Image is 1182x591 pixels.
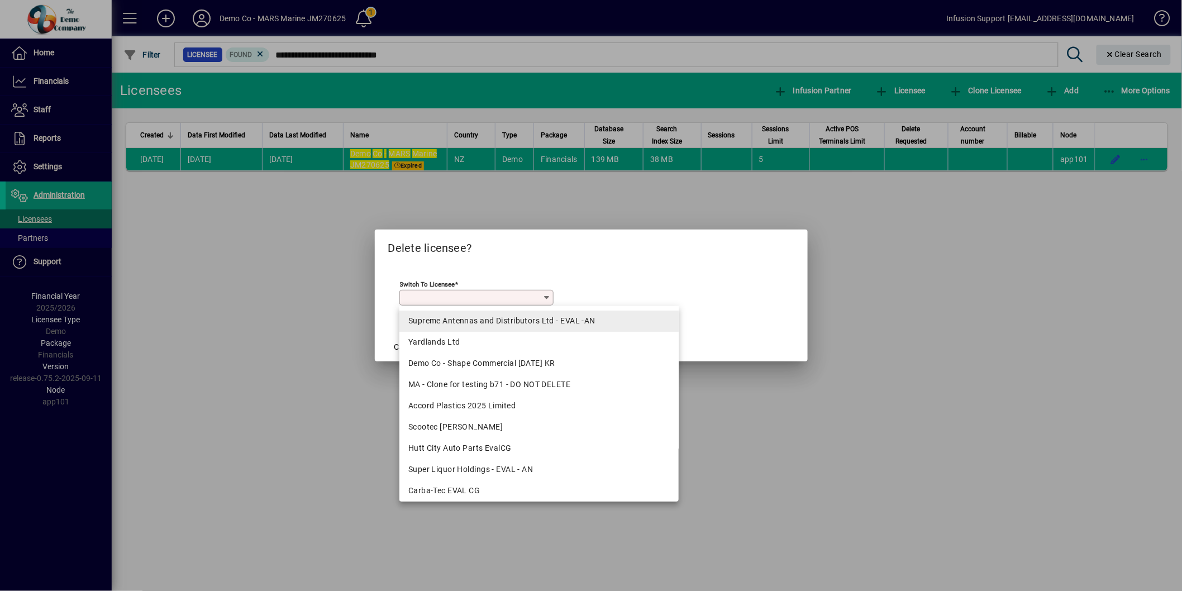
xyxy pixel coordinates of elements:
[408,336,670,348] div: Yardlands Ltd
[388,337,424,357] button: Cancel
[408,315,670,327] div: Supreme Antennas and Distributors Ltd - EVAL -AN
[399,438,679,459] mat-option: Hutt City Auto Parts EvalCG
[408,485,670,497] div: Carba-Tec EVAL CG
[408,442,670,454] div: Hutt City Auto Parts EvalCG
[408,421,670,433] div: Scootec [PERSON_NAME]
[399,353,679,374] mat-option: Demo Co - Shape Commercial 24JUN25 KR
[399,332,679,353] mat-option: Yardlands Ltd
[399,395,679,417] mat-option: Accord Plastics 2025 Limited
[375,230,808,262] h2: Delete licensee?
[399,311,679,332] mat-option: Supreme Antennas and Distributors Ltd - EVAL -AN
[399,374,679,395] mat-option: MA - Clone for testing b71 - DO NOT DELETE
[399,417,679,438] mat-option: Scootec Eval Cg
[399,480,679,502] mat-option: Carba-Tec EVAL CG
[408,379,670,390] div: MA - Clone for testing b71 - DO NOT DELETE
[408,400,670,412] div: Accord Plastics 2025 Limited
[399,459,679,480] mat-option: Super Liquor Holdings - EVAL - AN
[394,341,418,353] span: Cancel
[408,358,670,369] div: Demo Co - Shape Commercial [DATE] KR
[400,280,455,288] mat-label: Switch to licensee
[408,464,670,475] div: Super Liquor Holdings - EVAL - AN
